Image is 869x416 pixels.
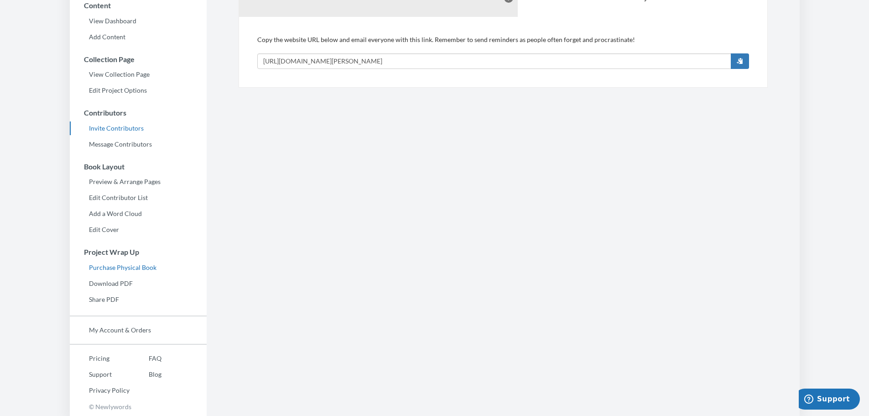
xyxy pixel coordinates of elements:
[70,207,207,221] a: Add a Word Cloud
[70,1,207,10] h3: Content
[70,191,207,205] a: Edit Contributor List
[130,352,161,365] a: FAQ
[70,14,207,28] a: View Dashboard
[70,261,207,274] a: Purchase Physical Book
[70,277,207,290] a: Download PDF
[70,84,207,97] a: Edit Project Options
[70,248,207,256] h3: Project Wrap Up
[70,223,207,237] a: Edit Cover
[70,323,207,337] a: My Account & Orders
[130,368,161,381] a: Blog
[70,109,207,117] h3: Contributors
[70,30,207,44] a: Add Content
[799,389,860,411] iframe: Opens a widget where you can chat to one of our agents
[70,400,207,414] p: © Newlywords
[257,35,749,69] div: Copy the website URL below and email everyone with this link. Remember to send reminders as peopl...
[70,368,130,381] a: Support
[70,163,207,171] h3: Book Layout
[70,293,207,306] a: Share PDF
[70,384,130,397] a: Privacy Policy
[70,352,130,365] a: Pricing
[70,137,207,151] a: Message Contributors
[70,55,207,63] h3: Collection Page
[70,175,207,189] a: Preview & Arrange Pages
[70,121,207,135] a: Invite Contributors
[70,68,207,81] a: View Collection Page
